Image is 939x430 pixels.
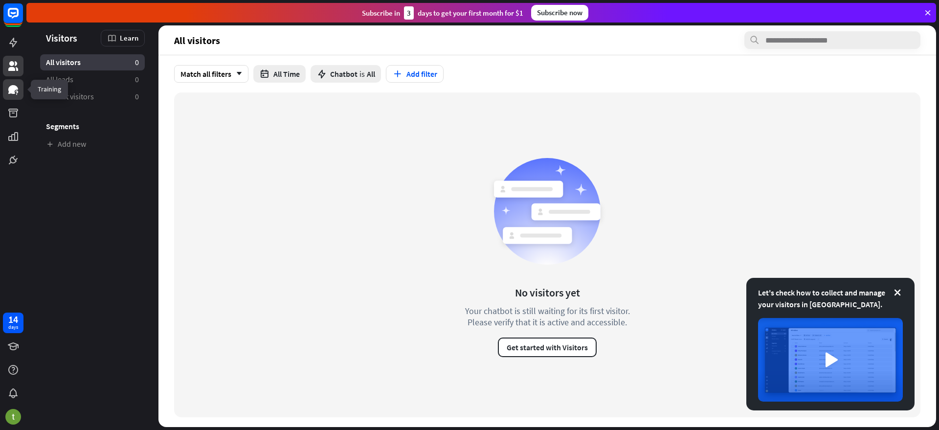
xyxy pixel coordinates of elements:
aside: 0 [135,91,139,102]
aside: 0 [135,57,139,68]
span: All leads [46,74,73,85]
div: days [8,324,18,331]
div: Your chatbot is still waiting for its first visitor. Please verify that it is active and accessible. [447,305,648,328]
button: Add filter [386,65,444,83]
span: All visitors [174,35,220,46]
div: 3 [404,6,414,20]
i: arrow_down [231,71,242,77]
span: Recent visitors [46,91,94,102]
img: image [758,318,903,402]
span: All visitors [46,57,81,68]
span: All [367,69,375,79]
div: 14 [8,315,18,324]
span: Chatbot [330,69,358,79]
a: All leads 0 [40,71,145,88]
button: All Time [253,65,306,83]
button: Open LiveChat chat widget [8,4,37,33]
a: 14 days [3,313,23,333]
span: Visitors [46,32,77,44]
h3: Segments [40,121,145,131]
div: No visitors yet [515,286,580,299]
button: Get started with Visitors [498,338,597,357]
span: is [359,69,365,79]
div: Subscribe now [531,5,588,21]
div: Subscribe in days to get your first month for $1 [362,6,523,20]
aside: 0 [135,74,139,85]
span: Learn [120,33,138,43]
div: Let's check how to collect and manage your visitors in [GEOGRAPHIC_DATA]. [758,287,903,310]
div: Match all filters [174,65,248,83]
a: Recent visitors 0 [40,89,145,105]
a: Add new [40,136,145,152]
